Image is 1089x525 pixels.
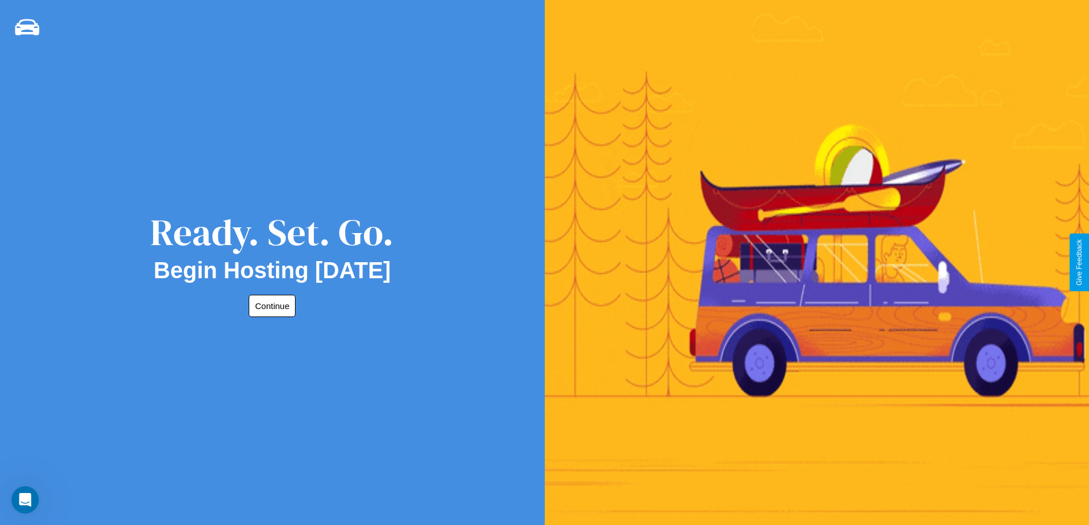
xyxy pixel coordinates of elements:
button: Continue [249,295,296,317]
h2: Begin Hosting [DATE] [154,258,391,283]
div: Ready. Set. Go. [150,207,394,258]
div: Give Feedback [1075,239,1083,286]
iframe: Intercom live chat [11,486,39,514]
